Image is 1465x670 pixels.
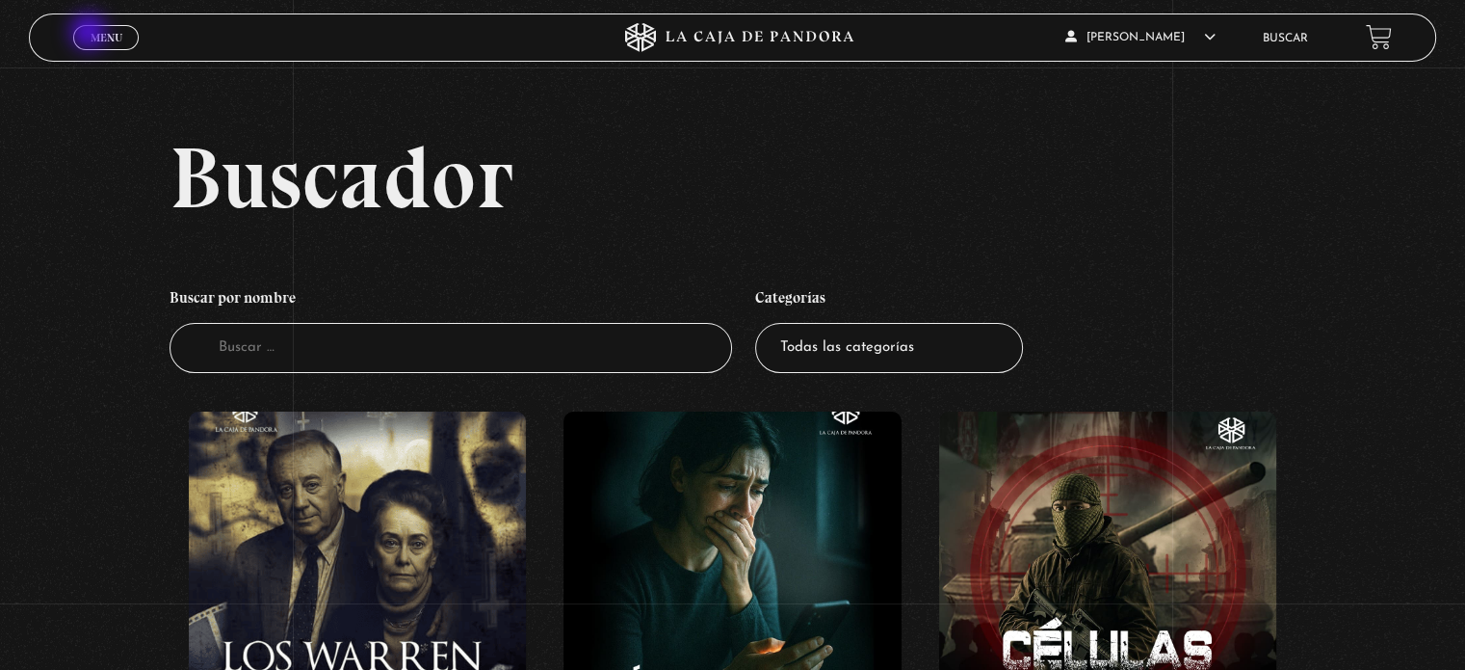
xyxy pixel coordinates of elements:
h4: Buscar por nombre [170,279,732,323]
h2: Buscador [170,134,1435,221]
span: [PERSON_NAME] [1065,32,1216,43]
a: View your shopping cart [1366,24,1392,50]
span: Menu [91,32,122,43]
h4: Categorías [755,279,1023,323]
a: Buscar [1263,33,1308,44]
span: Cerrar [84,48,129,62]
